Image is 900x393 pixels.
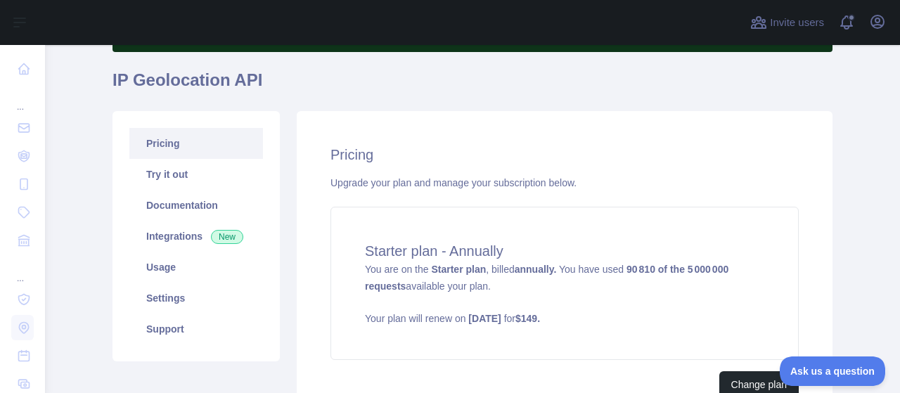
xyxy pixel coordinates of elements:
strong: [DATE] [468,313,501,324]
h2: Pricing [330,145,799,165]
h4: Starter plan - Annually [365,241,764,261]
span: Invite users [770,15,824,31]
iframe: Toggle Customer Support [780,356,886,386]
span: New [211,230,243,244]
strong: $ 149 . [515,313,540,324]
div: ... [11,256,34,284]
a: Usage [129,252,263,283]
strong: Starter plan [431,264,486,275]
a: Integrations New [129,221,263,252]
div: ... [11,84,34,112]
a: Settings [129,283,263,314]
a: Try it out [129,159,263,190]
a: Support [129,314,263,344]
span: You are on the , billed You have used available your plan. [365,264,764,326]
a: Pricing [129,128,263,159]
button: Invite users [747,11,827,34]
p: Your plan will renew on for [365,311,764,326]
a: Documentation [129,190,263,221]
div: Upgrade your plan and manage your subscription below. [330,176,799,190]
h1: IP Geolocation API [112,69,832,103]
strong: annually. [515,264,557,275]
